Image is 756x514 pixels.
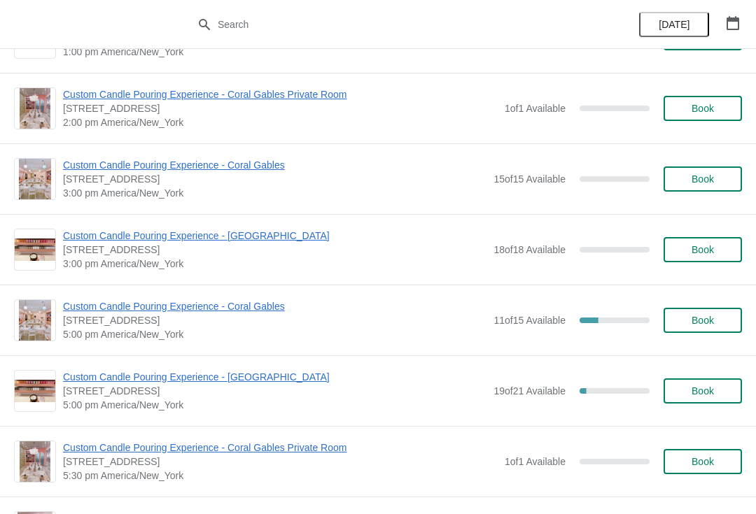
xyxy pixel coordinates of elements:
img: Custom Candle Pouring Experience - Fort Lauderdale | 914 East Las Olas Boulevard, Fort Lauderdale... [15,380,55,403]
button: Book [664,166,742,192]
span: Book [692,173,714,185]
span: 1 of 1 Available [505,456,566,467]
span: Custom Candle Pouring Experience - Coral Gables Private Room [63,441,498,455]
span: Custom Candle Pouring Experience - [GEOGRAPHIC_DATA] [63,229,486,243]
span: [STREET_ADDRESS] [63,313,486,327]
img: Custom Candle Pouring Experience - Coral Gables Private Room | 154 Giralda Avenue, Coral Gables, ... [20,88,50,129]
input: Search [217,12,567,37]
span: 5:00 pm America/New_York [63,327,486,341]
span: Book [692,244,714,255]
span: Custom Candle Pouring Experience - [GEOGRAPHIC_DATA] [63,370,486,384]
span: 11 of 15 Available [493,315,566,326]
span: [STREET_ADDRESS] [63,455,498,469]
button: Book [664,308,742,333]
span: Book [692,103,714,114]
span: Custom Candle Pouring Experience - Coral Gables Private Room [63,87,498,101]
span: Book [692,385,714,397]
span: Book [692,456,714,467]
img: Custom Candle Pouring Experience - Coral Gables Private Room | 154 Giralda Avenue, Coral Gables, ... [20,441,50,482]
button: Book [664,378,742,404]
button: Book [664,237,742,262]
img: Custom Candle Pouring Experience - Coral Gables | 154 Giralda Avenue, Coral Gables, FL, USA | 5:0... [19,300,52,341]
span: 1:00 pm America/New_York [63,45,486,59]
span: Custom Candle Pouring Experience - Coral Gables [63,158,486,172]
span: [STREET_ADDRESS] [63,172,486,186]
button: Book [664,449,742,474]
span: Book [692,315,714,326]
span: 18 of 18 Available [493,244,566,255]
span: [STREET_ADDRESS] [63,384,486,398]
span: 5:00 pm America/New_York [63,398,486,412]
span: Custom Candle Pouring Experience - Coral Gables [63,299,486,313]
img: Custom Candle Pouring Experience - Fort Lauderdale | 914 East Las Olas Boulevard, Fort Lauderdale... [15,238,55,262]
img: Custom Candle Pouring Experience - Coral Gables | 154 Giralda Avenue, Coral Gables, FL, USA | 3:0... [19,159,52,199]
span: [STREET_ADDRESS] [63,243,486,257]
span: 5:30 pm America/New_York [63,469,498,483]
span: 2:00 pm America/New_York [63,115,498,129]
span: 15 of 15 Available [493,173,566,185]
span: 3:00 pm America/New_York [63,257,486,271]
button: [DATE] [639,12,709,37]
span: [STREET_ADDRESS] [63,101,498,115]
span: [DATE] [659,19,689,30]
span: 1 of 1 Available [505,103,566,114]
span: 19 of 21 Available [493,385,566,397]
span: 3:00 pm America/New_York [63,186,486,200]
button: Book [664,96,742,121]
